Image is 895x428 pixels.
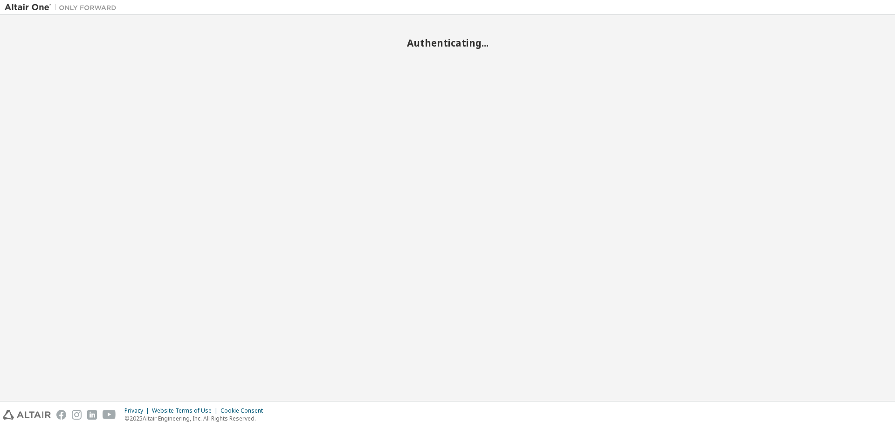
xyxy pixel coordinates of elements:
img: altair_logo.svg [3,410,51,420]
img: instagram.svg [72,410,82,420]
img: youtube.svg [103,410,116,420]
img: linkedin.svg [87,410,97,420]
h2: Authenticating... [5,37,890,49]
div: Cookie Consent [220,407,268,414]
div: Privacy [124,407,152,414]
img: Altair One [5,3,121,12]
div: Website Terms of Use [152,407,220,414]
p: © 2025 Altair Engineering, Inc. All Rights Reserved. [124,414,268,422]
img: facebook.svg [56,410,66,420]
